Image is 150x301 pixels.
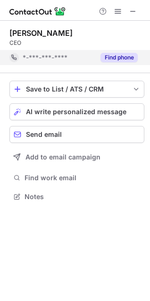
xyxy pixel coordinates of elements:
img: ContactOut v5.3.10 [9,6,66,17]
button: AI write personalized message [9,103,144,120]
button: Find work email [9,171,144,184]
button: Notes [9,190,144,203]
button: Send email [9,126,144,143]
span: Add to email campaign [25,153,100,161]
span: Find work email [25,174,141,182]
button: Reveal Button [100,53,138,62]
div: CEO [9,39,144,47]
span: Send email [26,131,62,138]
div: Save to List / ATS / CRM [26,85,128,93]
span: AI write personalized message [26,108,126,116]
span: Notes [25,192,141,201]
button: save-profile-one-click [9,81,144,98]
button: Add to email campaign [9,149,144,166]
div: [PERSON_NAME] [9,28,73,38]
